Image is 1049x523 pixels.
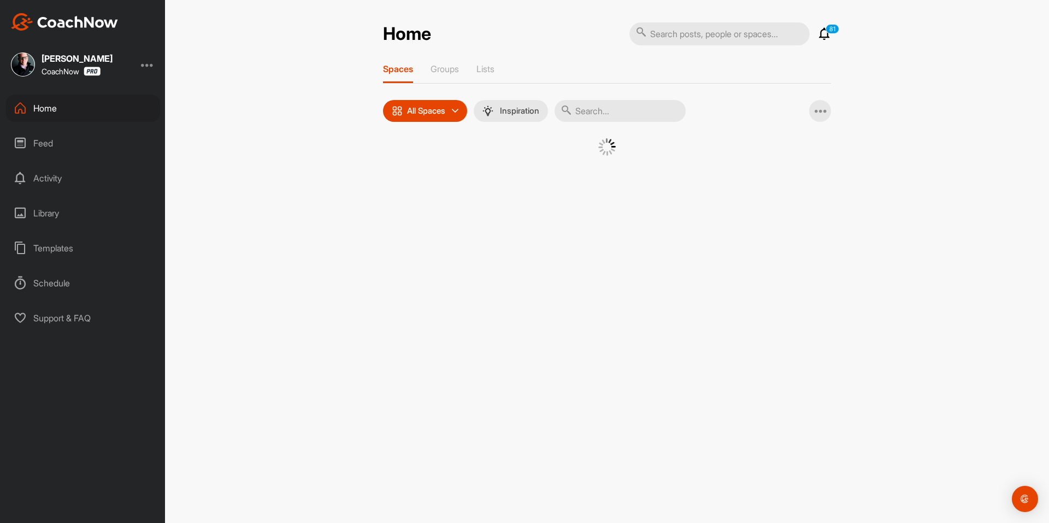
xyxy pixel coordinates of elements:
div: Templates [6,234,160,262]
img: CoachNow [11,13,118,31]
img: square_d7b6dd5b2d8b6df5777e39d7bdd614c0.jpg [11,52,35,77]
p: Inspiration [500,107,539,115]
img: menuIcon [482,105,493,116]
p: 81 [826,24,839,34]
p: Groups [431,63,459,74]
div: Activity [6,164,160,192]
div: Feed [6,130,160,157]
div: Schedule [6,269,160,297]
div: Support & FAQ [6,304,160,332]
p: All Spaces [407,107,445,115]
div: Library [6,199,160,227]
img: icon [392,105,403,116]
div: [PERSON_NAME] [42,54,113,63]
h2: Home [383,23,431,45]
p: Spaces [383,63,413,74]
p: Lists [476,63,494,74]
div: Open Intercom Messenger [1012,486,1038,512]
img: CoachNow Pro [84,67,101,76]
div: CoachNow [42,67,101,76]
img: G6gVgL6ErOh57ABN0eRmCEwV0I4iEi4d8EwaPGI0tHgoAbU4EAHFLEQAh+QQFCgALACwIAA4AGAASAAAEbHDJSesaOCdk+8xg... [598,138,616,156]
input: Search... [555,100,686,122]
div: Home [6,95,160,122]
input: Search posts, people or spaces... [629,22,810,45]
